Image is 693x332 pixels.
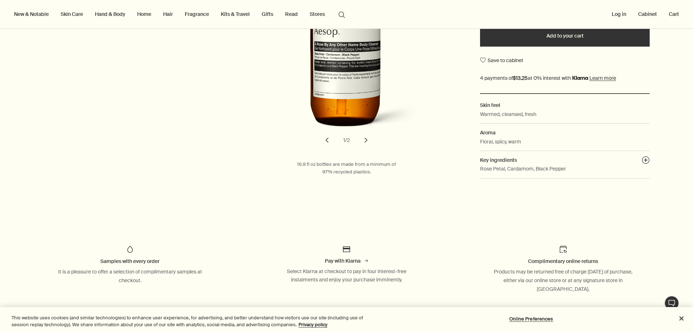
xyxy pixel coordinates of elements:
button: Online Preferences, Opens the preference center dialog [509,312,554,326]
button: Log in [610,9,628,19]
a: Hand & Body [93,9,127,19]
button: Key ingredients [642,156,650,166]
p: Warmed, cleansed, fresh [480,110,536,118]
div: This website uses cookies (and similar technologies) to enhance user experience, for advertising,... [12,314,381,328]
a: Kits & Travel [219,9,251,19]
h2: Skin feel [480,101,650,109]
a: Gifts [260,9,275,19]
a: More information about your privacy, opens in a new tab [298,322,327,328]
button: Cart [667,9,680,19]
button: New & Notable [13,9,50,19]
span: 16.9 fl oz bottles are made from a minimum of 97% recycled plastics. [297,161,396,175]
img: Icon of a droplet [126,245,134,254]
span: Complimentary online returns [528,258,598,264]
button: Live Assistance [664,296,679,310]
button: Add to your cart - $53.00 [480,25,650,47]
div: Products may be returned free of charge [DATE] of purchase, either via our online store or at any... [491,268,635,293]
button: previous slide [319,132,335,148]
span: Key ingredients [480,157,517,163]
img: Card Icon [342,245,351,254]
p: Rose Petal, Cardamom, Black Pepper [480,165,566,173]
a: Home [136,9,153,19]
a: Skin Care [59,9,84,19]
p: Floral, spicy, warm [480,138,521,146]
div: Select Klarna at checkout to pay in four interest-free instalments and enjoy your purchase immine... [274,267,419,285]
div: It is a pleasure to offer a selection of complimentary samples at checkout. [58,268,202,285]
button: Stores [308,9,326,19]
button: Save to cabinet [480,54,523,67]
a: Read [284,9,299,19]
a: Card IconPay with KlarnaSelect Klarna at checkout to pay in four interest-free instalments and en... [245,245,448,284]
a: Hair [162,9,174,19]
a: Cabinet [637,9,658,19]
h2: Aroma [480,129,650,137]
button: Close [674,311,689,327]
button: next slide [358,132,374,148]
span: Samples with every order [100,258,160,264]
img: Return icon [559,245,567,254]
span: Pay with Klarna [325,258,361,264]
button: Open search [335,7,348,21]
a: Fragrance [183,9,210,19]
